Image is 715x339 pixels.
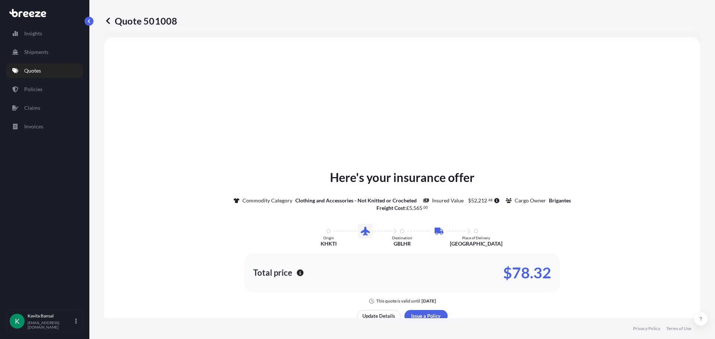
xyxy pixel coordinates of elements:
[549,197,571,204] p: Brigantes
[28,320,74,329] p: [EMAIL_ADDRESS][DOMAIN_NAME]
[406,205,409,211] span: £
[242,197,292,204] p: Commodity Category
[409,205,412,211] span: 5
[633,326,660,332] a: Privacy Policy
[295,197,417,204] p: Clothing and Accessories - Not Knitted or Crocheted
[468,198,471,203] span: $
[6,100,83,115] a: Claims
[6,82,83,97] a: Policies
[488,199,493,201] span: 48
[24,67,41,74] p: Quotes
[462,236,490,240] p: Place of Delivery
[24,123,43,130] p: Invoices
[362,312,395,320] p: Update Details
[503,267,551,279] p: $78.32
[515,197,546,204] p: Cargo Owner
[6,119,83,134] a: Invoices
[422,298,436,304] p: [DATE]
[6,45,83,60] a: Shipments
[376,205,405,211] b: Freight Cost
[412,205,413,211] span: ,
[478,198,487,203] span: 212
[376,298,420,304] p: This quote is valid until
[423,206,423,209] span: .
[357,310,401,322] button: Update Details
[104,15,177,27] p: Quote 501008
[413,205,422,211] span: 565
[24,104,40,112] p: Claims
[376,204,428,212] p: :
[28,313,74,319] p: Kavita Bansal
[323,236,334,240] p: Origin
[330,169,474,186] p: Here's your insurance offer
[477,198,478,203] span: ,
[253,269,292,276] p: Total price
[471,198,477,203] span: 52
[24,30,42,37] p: Insights
[6,26,83,41] a: Insights
[450,240,502,247] p: [GEOGRAPHIC_DATA]
[24,86,42,93] p: Policies
[487,199,488,201] span: .
[392,236,412,240] p: Destination
[404,310,448,322] button: Issue a Policy
[6,63,83,78] a: Quotes
[15,317,19,325] span: K
[666,326,691,332] a: Terms of Use
[423,206,428,209] span: 00
[321,240,337,247] p: KHKTI
[394,240,411,247] p: GBLHR
[432,197,464,204] p: Insured Value
[24,48,48,56] p: Shipments
[411,312,441,320] p: Issue a Policy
